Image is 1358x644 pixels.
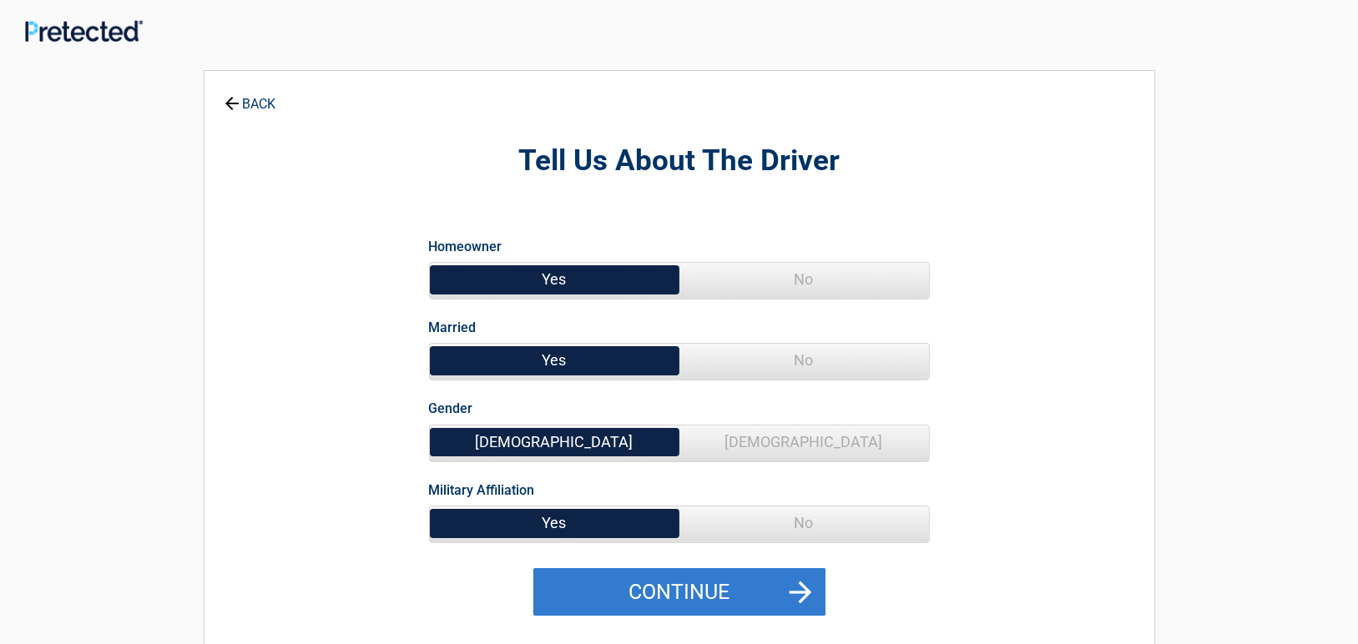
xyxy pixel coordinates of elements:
button: Continue [533,568,825,616]
a: BACK [221,82,280,111]
label: Military Affiliation [429,479,535,501]
span: Yes [430,263,679,296]
span: [DEMOGRAPHIC_DATA] [679,425,929,459]
label: Married [429,316,477,339]
h2: Tell Us About The Driver [296,142,1063,181]
span: No [679,506,929,540]
span: Yes [430,344,679,377]
label: Homeowner [429,235,502,258]
span: Yes [430,506,679,540]
label: Gender [429,397,473,420]
span: [DEMOGRAPHIC_DATA] [430,425,679,459]
img: Main Logo [25,20,143,41]
span: No [679,344,929,377]
span: No [679,263,929,296]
